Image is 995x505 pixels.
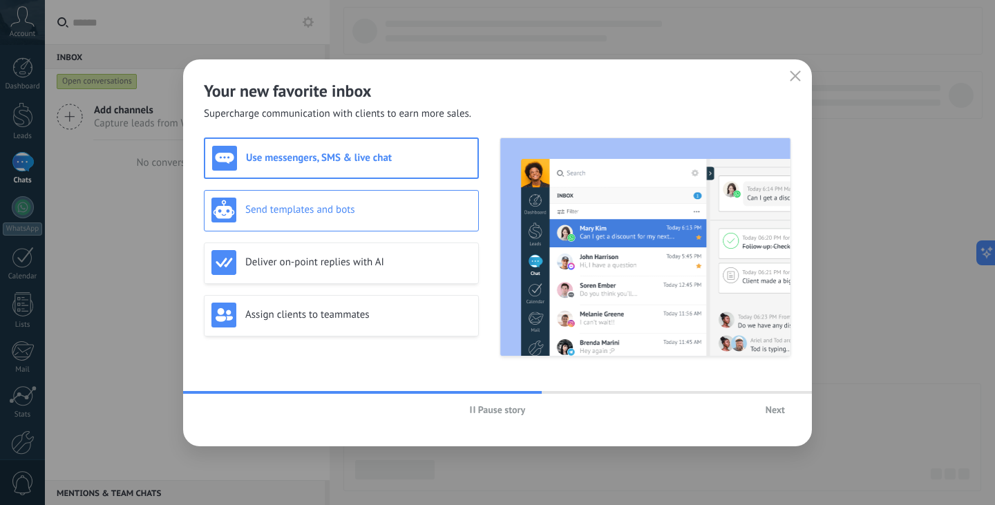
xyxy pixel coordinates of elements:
h2: Your new favorite inbox [204,80,791,102]
button: Next [759,399,791,420]
span: Pause story [478,405,526,415]
span: Next [766,405,785,415]
span: Supercharge communication with clients to earn more sales. [204,107,471,121]
h3: Use messengers, SMS & live chat [246,151,471,164]
h3: Send templates and bots [245,203,471,216]
button: Pause story [464,399,532,420]
h3: Deliver on-point replies with AI [245,256,471,269]
h3: Assign clients to teammates [245,308,471,321]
